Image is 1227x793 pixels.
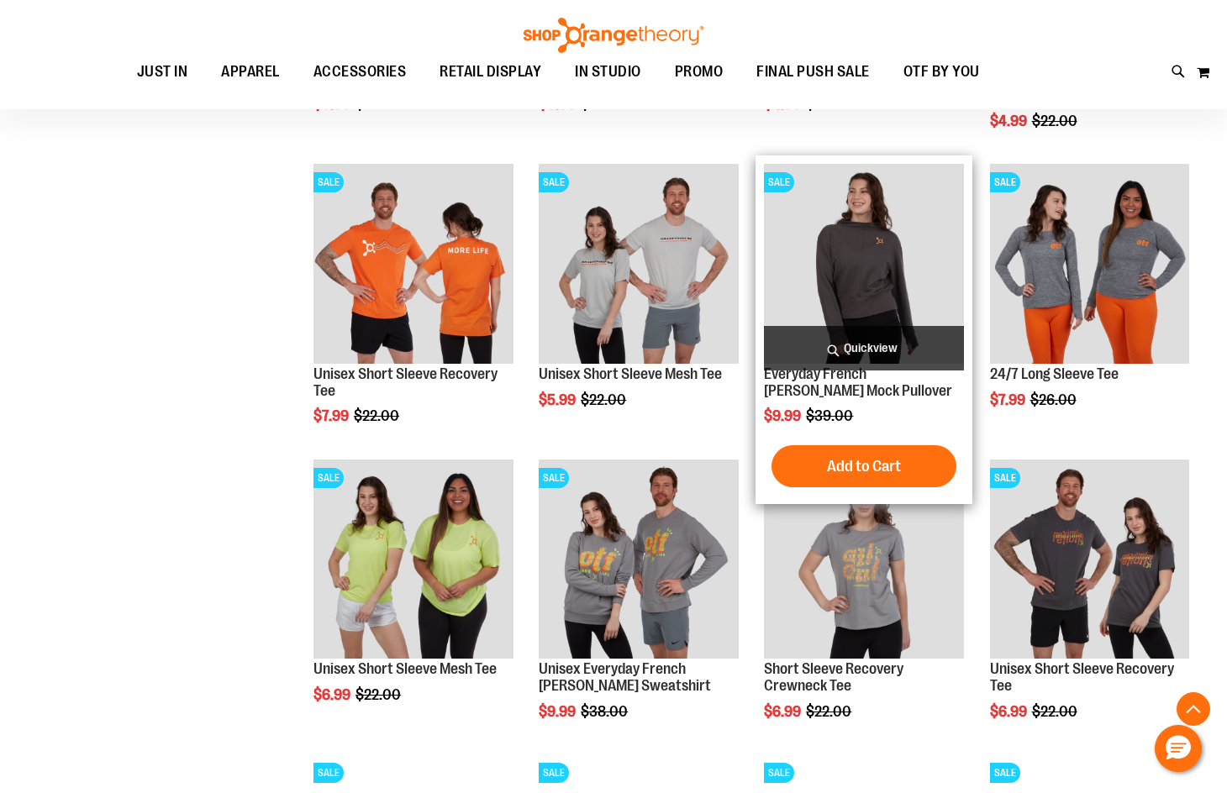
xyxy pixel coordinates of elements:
[764,763,794,783] span: SALE
[539,468,569,488] span: SALE
[313,53,407,91] span: ACCESSORIES
[521,18,706,53] img: Shop Orangetheory
[539,164,738,363] img: Product image for Unisex Short Sleeve Mesh Tee
[313,686,353,703] span: $6.99
[313,460,513,661] a: Product image for Unisex Short Sleeve Mesh TeeSALE
[806,407,856,424] span: $39.00
[1177,692,1210,726] button: Back To Top
[440,53,541,91] span: RETAIL DISPLAY
[1155,725,1202,772] button: Hello, have a question? Let’s chat.
[764,407,803,424] span: $9.99
[539,460,738,659] img: Product image for Unisex Everyday French Terry Crewneck Sweatshirt
[313,365,498,399] a: Unisex Short Sleeve Recovery Tee
[990,113,1030,129] span: $4.99
[313,164,513,363] img: Product image for Unisex Short Sleeve Recovery Tee
[539,763,569,783] span: SALE
[1030,391,1079,408] span: $26.00
[1032,113,1080,129] span: $22.00
[313,763,344,783] span: SALE
[990,460,1189,659] img: Product image for Unisex Short Sleeve Recovery Tee
[903,53,980,91] span: OTF BY YOU
[675,53,724,91] span: PROMO
[982,451,1198,763] div: product
[539,460,738,661] a: Product image for Unisex Everyday French Terry Crewneck SweatshirtSALE
[539,391,578,408] span: $5.99
[297,53,424,92] a: ACCESSORIES
[764,460,963,659] img: Short Sleeve Recovery Crewneck Tee primary image
[990,164,1189,363] img: Product image for 24/7 Long Sleeve Tee
[990,660,1174,694] a: Unisex Short Sleeve Recovery Tee
[530,451,746,763] div: product
[355,686,403,703] span: $22.00
[806,703,854,720] span: $22.00
[764,172,794,192] span: SALE
[530,155,746,450] div: product
[305,451,521,746] div: product
[313,164,513,365] a: Product image for Unisex Short Sleeve Recovery TeeSALE
[990,468,1020,488] span: SALE
[990,703,1030,720] span: $6.99
[354,407,402,424] span: $22.00
[313,660,497,677] a: Unisex Short Sleeve Mesh Tee
[764,703,803,720] span: $6.99
[423,53,558,92] a: RETAIL DISPLAY
[756,53,870,91] span: FINAL PUSH SALE
[313,460,513,659] img: Product image for Unisex Short Sleeve Mesh Tee
[539,365,722,382] a: Unisex Short Sleeve Mesh Tee
[539,660,711,694] a: Unisex Everyday French [PERSON_NAME] Sweatshirt
[990,172,1020,192] span: SALE
[764,326,963,370] a: Quickview
[764,164,963,363] img: Product image for Everyday French Terry Crop Mock Pullover
[982,155,1198,450] div: product
[581,703,630,720] span: $38.00
[990,391,1028,408] span: $7.99
[221,53,280,91] span: APPAREL
[827,457,901,475] span: Add to Cart
[990,164,1189,365] a: Product image for 24/7 Long Sleeve TeeSALE
[658,53,740,92] a: PROMO
[313,468,344,488] span: SALE
[756,155,972,504] div: product
[539,703,578,720] span: $9.99
[764,460,963,661] a: Short Sleeve Recovery Crewneck Tee primary imageSALE
[204,53,297,92] a: APPAREL
[771,445,956,487] button: Add to Cart
[120,53,205,92] a: JUST IN
[990,460,1189,661] a: Product image for Unisex Short Sleeve Recovery TeeSALE
[764,365,952,399] a: Everyday French [PERSON_NAME] Mock Pullover
[575,53,641,91] span: IN STUDIO
[756,451,972,763] div: product
[539,164,738,365] a: Product image for Unisex Short Sleeve Mesh TeeSALE
[539,172,569,192] span: SALE
[990,763,1020,783] span: SALE
[137,53,188,91] span: JUST IN
[313,172,344,192] span: SALE
[887,53,997,92] a: OTF BY YOU
[990,365,1119,382] a: 24/7 Long Sleeve Tee
[1032,703,1080,720] span: $22.00
[740,53,887,91] a: FINAL PUSH SALE
[764,164,963,365] a: Product image for Everyday French Terry Crop Mock PulloverSALE
[558,53,658,92] a: IN STUDIO
[313,407,351,424] span: $7.99
[305,155,521,467] div: product
[581,391,629,408] span: $22.00
[764,660,903,694] a: Short Sleeve Recovery Crewneck Tee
